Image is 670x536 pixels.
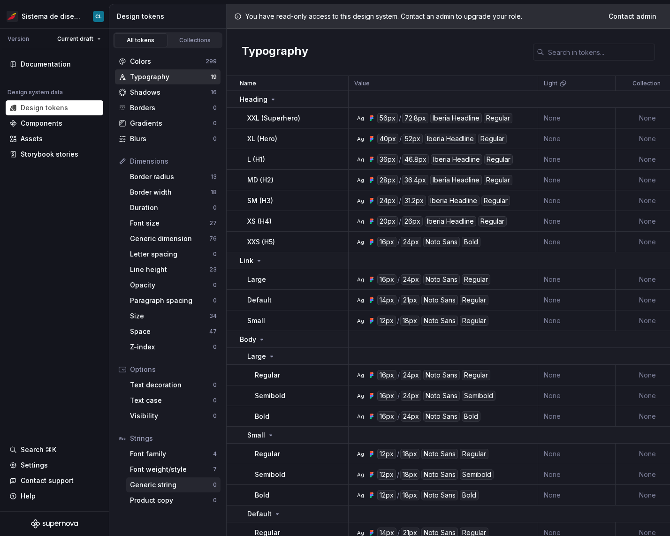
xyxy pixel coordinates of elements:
[211,89,217,96] div: 16
[8,35,29,43] div: Version
[213,412,217,420] div: 0
[462,370,490,380] div: Regular
[95,13,102,20] div: CL
[377,295,396,305] div: 14px
[425,134,476,144] div: Iberia Headline
[115,69,221,84] a: Typography19
[399,196,401,206] div: /
[130,103,213,113] div: Borders
[401,411,421,422] div: 24px
[2,6,107,26] button: Sistema de diseño IberiaCL
[377,449,396,459] div: 12px
[126,293,221,308] a: Paragraph spacing0
[126,169,221,184] a: Border radius13
[397,411,400,422] div: /
[421,449,458,459] div: Noto Sans
[115,100,221,115] a: Borders0
[538,385,616,406] td: None
[206,58,217,65] div: 299
[423,274,460,285] div: Noto Sans
[460,316,488,326] div: Regular
[357,218,364,225] div: Ag
[609,12,656,21] span: Contact admin
[484,154,513,165] div: Regular
[213,397,217,404] div: 0
[22,12,82,21] div: Sistema de diseño Iberia
[6,131,103,146] a: Assets
[31,519,78,528] svg: Supernova Logo
[130,327,209,336] div: Space
[247,509,272,519] p: Default
[377,216,398,226] div: 20px
[126,278,221,293] a: Opacity0
[402,175,428,185] div: 36.4px
[6,442,103,457] button: Search ⌘K
[213,466,217,473] div: 7
[242,44,308,60] h2: Typography
[130,280,213,290] div: Opacity
[377,134,398,144] div: 40px
[126,247,221,262] a: Letter spacing0
[6,458,103,473] a: Settings
[397,237,400,247] div: /
[377,274,396,285] div: 16px
[357,197,364,204] div: Ag
[538,108,616,128] td: None
[538,310,616,331] td: None
[377,391,396,401] div: 16px
[397,274,400,285] div: /
[115,116,221,131] a: Gradients0
[213,281,217,289] div: 0
[126,477,221,492] a: Generic string0
[357,471,364,478] div: Ag
[462,391,495,401] div: Semibold
[126,309,221,324] a: Size34
[400,469,419,480] div: 18px
[130,88,211,97] div: Shadows
[126,231,221,246] a: Generic dimension76
[213,104,217,112] div: 0
[213,481,217,489] div: 0
[478,216,507,226] div: Regular
[354,80,370,87] p: Value
[423,237,460,247] div: Noto Sans
[209,266,217,273] div: 23
[126,462,221,477] a: Font weight/style7
[247,352,266,361] p: Large
[401,391,421,401] div: 24px
[130,172,211,181] div: Border radius
[357,371,364,379] div: Ag
[21,461,48,470] div: Settings
[377,411,396,422] div: 16px
[400,316,419,326] div: 18px
[6,473,103,488] button: Contact support
[21,103,68,113] div: Design tokens
[401,274,421,285] div: 24px
[6,147,103,162] a: Storybook stories
[117,37,164,44] div: All tokens
[130,265,209,274] div: Line height
[211,73,217,81] div: 19
[421,490,458,500] div: Noto Sans
[126,262,221,277] a: Line height23
[397,295,400,305] div: /
[209,328,217,335] div: 47
[430,175,482,185] div: Iberia Headline
[538,406,616,427] td: None
[117,12,222,21] div: Design tokens
[213,450,217,458] div: 4
[213,497,217,504] div: 0
[544,44,655,60] input: Search in tokens...
[357,317,364,325] div: Ag
[130,496,213,505] div: Product copy
[53,32,105,45] button: Current draft
[21,60,71,69] div: Documentation
[6,116,103,131] a: Components
[399,216,401,226] div: /
[357,491,364,499] div: Ag
[403,134,423,144] div: 52px
[130,234,209,243] div: Generic dimension
[213,343,217,351] div: 0
[130,57,206,66] div: Colors
[130,396,213,405] div: Text case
